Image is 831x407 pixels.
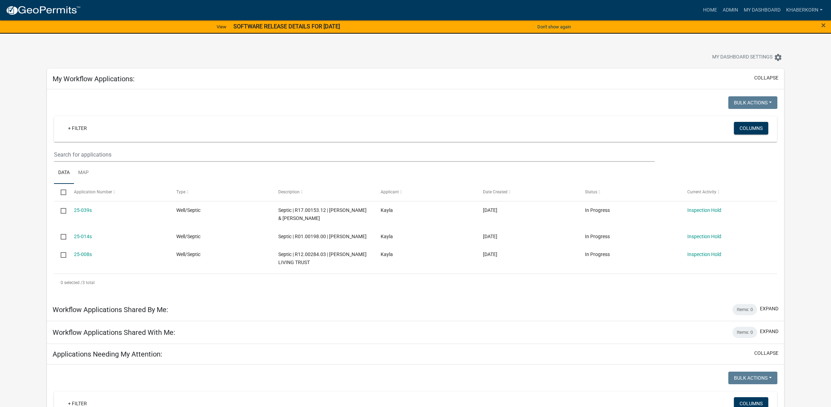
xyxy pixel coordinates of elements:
[54,162,74,184] a: Data
[585,207,610,213] span: In Progress
[483,234,497,239] span: 05/23/2025
[483,207,497,213] span: 08/08/2025
[54,147,655,162] input: Search for applications
[74,251,92,257] a: 25-008s
[278,251,367,265] span: Septic | R12.00284.03 | DONDLINGER LIVING TRUST
[754,74,778,82] button: collapse
[687,189,716,194] span: Current Activity
[278,234,367,239] span: Septic | R01.00198.00 | LLOYD A BUDENSIEK
[733,327,757,338] div: Items: 0
[720,4,741,17] a: Admin
[821,20,826,30] span: ×
[585,234,610,239] span: In Progress
[176,234,200,239] span: Well/Septic
[53,350,162,358] h5: Applications Needing My Attention:
[374,184,476,201] datatable-header-cell: Applicant
[754,350,778,357] button: collapse
[176,251,200,257] span: Well/Septic
[483,189,508,194] span: Date Created
[53,75,135,83] h5: My Workflow Applications:
[681,184,783,201] datatable-header-cell: Current Activity
[61,280,82,285] span: 0 selected /
[783,4,825,17] a: khaberkorn
[728,96,777,109] button: Bulk Actions
[476,184,579,201] datatable-header-cell: Date Created
[74,207,92,213] a: 25-039s
[381,234,393,239] span: Kayla
[578,184,681,201] datatable-header-cell: Status
[278,189,300,194] span: Description
[62,122,93,134] a: + Filter
[585,189,597,194] span: Status
[381,207,393,213] span: Kayla
[214,21,229,33] a: View
[821,21,826,29] button: Close
[687,207,721,213] a: Inspection Hold
[54,184,67,201] datatable-header-cell: Select
[53,328,175,337] h5: Workflow Applications Shared With Me:
[585,251,610,257] span: In Progress
[381,189,399,194] span: Applicant
[483,251,497,257] span: 05/01/2025
[272,184,374,201] datatable-header-cell: Description
[728,372,777,384] button: Bulk Actions
[74,234,92,239] a: 25-014s
[774,53,782,62] i: settings
[176,207,200,213] span: Well/Septic
[381,251,393,257] span: Kayla
[733,304,757,315] div: Items: 0
[278,207,367,221] span: Septic | R17.00153.12 | RUSSELL & ASHLEY RILEY
[707,50,788,64] button: My Dashboard Settingssettings
[741,4,783,17] a: My Dashboard
[712,53,772,62] span: My Dashboard Settings
[170,184,272,201] datatable-header-cell: Type
[700,4,720,17] a: Home
[734,122,768,134] button: Columns
[176,189,185,194] span: Type
[74,189,112,194] span: Application Number
[687,251,721,257] a: Inspection Hold
[233,23,340,30] strong: SOFTWARE RELEASE DETAILS FOR [DATE]
[67,184,170,201] datatable-header-cell: Application Number
[54,274,777,291] div: 3 total
[760,305,778,312] button: expand
[534,21,574,33] button: Don't show again
[53,305,168,314] h5: Workflow Applications Shared By Me:
[74,162,93,184] a: Map
[687,234,721,239] a: Inspection Hold
[47,89,784,298] div: collapse
[760,328,778,335] button: expand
